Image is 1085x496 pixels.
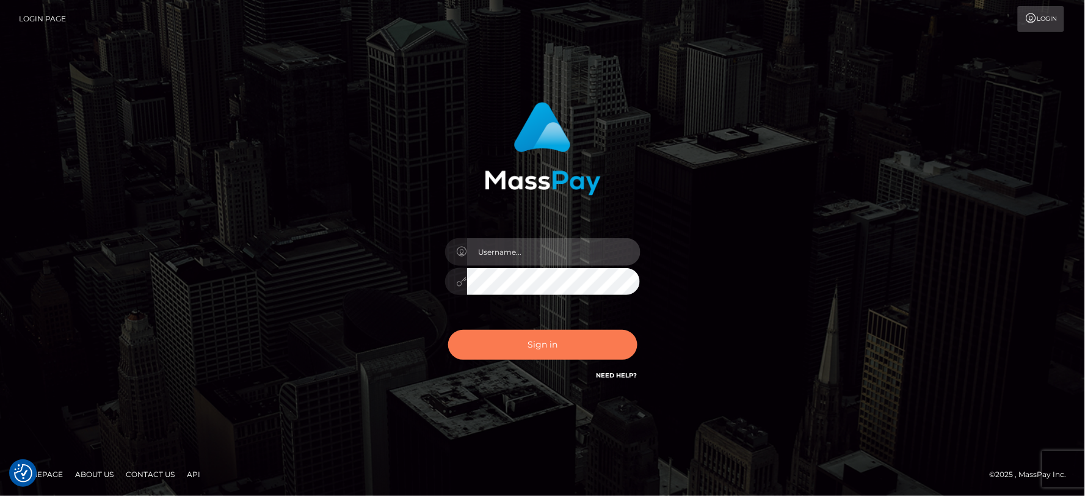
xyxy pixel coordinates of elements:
[121,465,180,484] a: Contact Us
[14,464,32,483] button: Consent Preferences
[467,238,640,266] input: Username...
[14,464,32,483] img: Revisit consent button
[990,468,1076,481] div: © 2025 , MassPay Inc.
[1018,6,1064,32] a: Login
[70,465,118,484] a: About Us
[485,102,601,195] img: MassPay Login
[13,465,68,484] a: Homepage
[19,6,66,32] a: Login Page
[448,330,637,360] button: Sign in
[182,465,205,484] a: API
[597,371,637,379] a: Need Help?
